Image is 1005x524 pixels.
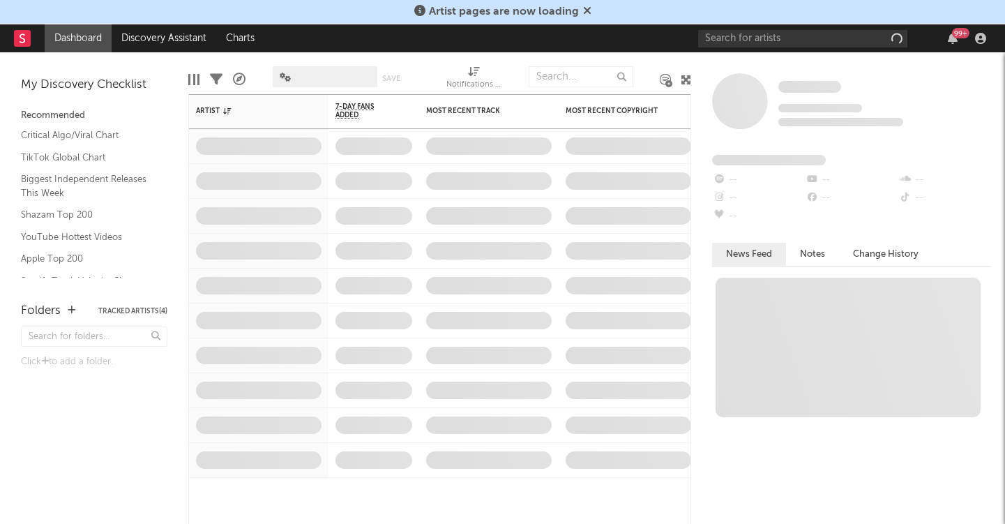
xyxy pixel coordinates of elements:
[382,75,400,82] button: Save
[712,243,786,266] button: News Feed
[712,155,826,165] span: Fans Added by Platform
[426,107,531,115] div: Most Recent Track
[805,189,898,207] div: --
[21,107,167,124] div: Recommended
[216,24,264,52] a: Charts
[21,128,153,143] a: Critical Algo/Viral Chart
[210,59,222,100] div: Filters
[778,80,841,94] a: Some Artist
[712,207,805,225] div: --
[778,104,862,112] span: Tracking Since: [DATE]
[21,251,153,267] a: Apple Top 200
[778,118,903,126] span: 0 fans last week
[21,274,153,289] a: Spotify Track Velocity Chart
[429,6,579,17] span: Artist pages are now loading
[233,59,245,100] div: A&R Pipeline
[786,243,839,266] button: Notes
[21,207,153,223] a: Shazam Top 200
[446,77,502,93] div: Notifications (Artist)
[21,172,153,200] a: Biggest Independent Releases This Week
[952,28,969,38] div: 99 +
[529,66,633,87] input: Search...
[566,107,670,115] div: Most Recent Copyright
[335,103,391,119] span: 7-Day Fans Added
[712,189,805,207] div: --
[898,189,991,207] div: --
[21,230,153,245] a: YouTube Hottest Videos
[21,354,167,370] div: Click to add a folder.
[98,308,167,315] button: Tracked Artists(4)
[698,30,907,47] input: Search for artists
[948,33,958,44] button: 99+
[446,59,502,100] div: Notifications (Artist)
[188,59,199,100] div: Edit Columns
[583,6,591,17] span: Dismiss
[778,81,841,93] span: Some Artist
[196,107,301,115] div: Artist
[21,150,153,165] a: TikTok Global Chart
[112,24,216,52] a: Discovery Assistant
[21,77,167,93] div: My Discovery Checklist
[839,243,932,266] button: Change History
[21,327,167,347] input: Search for folders...
[805,171,898,189] div: --
[898,171,991,189] div: --
[712,171,805,189] div: --
[45,24,112,52] a: Dashboard
[21,303,61,320] div: Folders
